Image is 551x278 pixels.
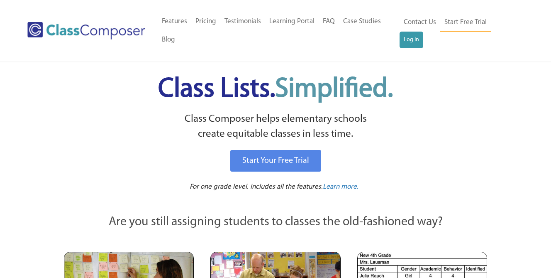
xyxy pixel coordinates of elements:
[400,13,440,32] a: Contact Us
[400,32,423,48] a: Log In
[191,12,220,31] a: Pricing
[319,12,339,31] a: FAQ
[158,12,191,31] a: Features
[242,157,309,165] span: Start Your Free Trial
[275,76,393,103] span: Simplified.
[230,150,321,172] a: Start Your Free Trial
[63,112,488,142] p: Class Composer helps elementary schools create equitable classes in less time.
[339,12,385,31] a: Case Studies
[158,76,393,103] span: Class Lists.
[27,22,145,39] img: Class Composer
[158,31,179,49] a: Blog
[64,213,487,231] p: Are you still assigning students to classes the old-fashioned way?
[158,12,400,49] nav: Header Menu
[323,182,358,192] a: Learn more.
[400,13,517,48] nav: Header Menu
[190,183,323,190] span: For one grade level. Includes all the features.
[265,12,319,31] a: Learning Portal
[220,12,265,31] a: Testimonials
[323,183,358,190] span: Learn more.
[440,13,491,32] a: Start Free Trial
